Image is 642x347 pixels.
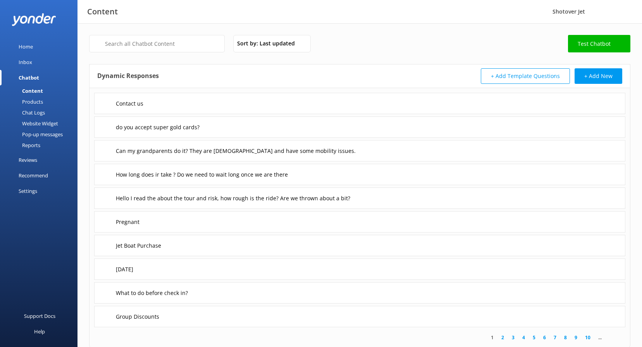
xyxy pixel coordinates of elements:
div: Home [19,39,33,54]
button: + Add New [575,68,622,84]
a: 4 [518,334,529,341]
a: 5 [529,334,539,341]
a: 8 [560,334,571,341]
div: Reviews [19,152,37,168]
a: 2 [497,334,508,341]
h3: Content [87,5,118,18]
div: Website Widget [5,118,58,129]
a: 3 [508,334,518,341]
div: Support Docs [24,308,55,324]
a: Reports [5,140,77,151]
a: Website Widget [5,118,77,129]
a: 10 [581,334,594,341]
a: Chat Logs [5,107,77,118]
div: Products [5,96,43,107]
div: Reports [5,140,40,151]
div: Inbox [19,54,32,70]
a: Test Chatbot [568,35,630,52]
img: yonder-white-logo.png [12,13,56,26]
a: 9 [571,334,581,341]
div: Help [34,324,45,339]
span: ... [594,334,606,341]
span: Sort by: Last updated [237,39,299,48]
h4: Dynamic Responses [97,68,159,84]
div: Content [5,85,43,96]
button: + Add Template Questions [481,68,570,84]
a: 7 [550,334,560,341]
a: 1 [487,334,497,341]
span: Shotover Jet [552,8,585,15]
div: Pop-up messages [5,129,63,140]
div: Chatbot [19,70,39,85]
a: Pop-up messages [5,129,77,140]
div: Settings [19,183,37,199]
a: 6 [539,334,550,341]
div: Chat Logs [5,107,45,118]
div: Recommend [19,168,48,183]
a: Products [5,96,77,107]
input: Search all Chatbot Content [89,35,225,52]
a: Content [5,85,77,96]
